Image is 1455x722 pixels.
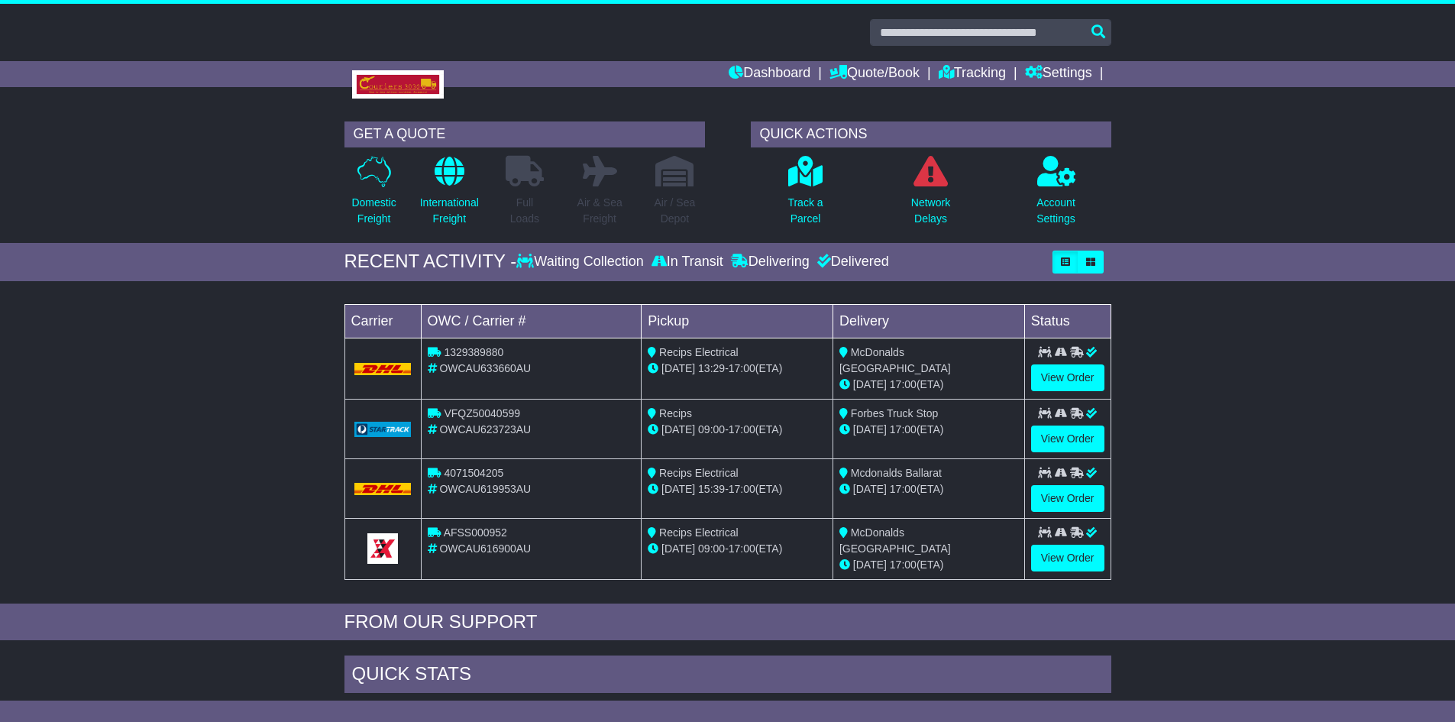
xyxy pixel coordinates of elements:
span: 17:00 [890,558,917,571]
span: [DATE] [661,542,695,555]
span: 13:29 [698,362,725,374]
span: Mcdonalds Ballarat [851,467,942,479]
td: Status [1024,304,1111,338]
a: InternationalFreight [419,155,480,235]
div: In Transit [648,254,727,270]
span: [DATE] [853,378,887,390]
img: DHL.png [354,483,412,495]
img: DHL.png [354,363,412,375]
span: Recips Electrical [659,526,738,539]
div: GET A QUOTE [344,121,705,147]
span: 4071504205 [444,467,503,479]
span: Recips [659,407,692,419]
div: (ETA) [839,557,1018,573]
p: Air / Sea Depot [655,195,696,227]
a: Track aParcel [787,155,823,235]
a: View Order [1031,364,1104,391]
img: GetCarrierServiceLogo [367,533,398,564]
td: Delivery [833,304,1024,338]
span: 17:00 [729,362,755,374]
div: - (ETA) [648,422,826,438]
div: (ETA) [839,481,1018,497]
div: - (ETA) [648,481,826,497]
div: - (ETA) [648,541,826,557]
div: Delivering [727,254,813,270]
span: [DATE] [661,423,695,435]
span: OWCAU619953AU [439,483,531,495]
span: McDonalds [GEOGRAPHIC_DATA] [839,346,951,374]
span: 1329389880 [444,346,503,358]
span: [DATE] [853,558,887,571]
img: GetCarrierServiceLogo [354,422,412,437]
td: OWC / Carrier # [421,304,642,338]
span: 15:39 [698,483,725,495]
p: Full Loads [506,195,544,227]
span: 17:00 [729,483,755,495]
div: RECENT ACTIVITY - [344,251,517,273]
span: Recips Electrical [659,467,738,479]
span: Recips Electrical [659,346,738,358]
span: [DATE] [853,423,887,435]
span: 17:00 [890,378,917,390]
p: Track a Parcel [787,195,823,227]
a: View Order [1031,545,1104,571]
p: Network Delays [911,195,950,227]
div: - (ETA) [648,361,826,377]
a: NetworkDelays [910,155,951,235]
div: Quick Stats [344,656,1111,697]
span: [DATE] [661,362,695,374]
span: McDonalds [GEOGRAPHIC_DATA] [839,526,951,555]
a: AccountSettings [1036,155,1076,235]
a: Dashboard [729,61,810,87]
span: VFQZ50040599 [444,407,520,419]
p: Air & Sea Freight [577,195,622,227]
div: Delivered [813,254,889,270]
a: Tracking [939,61,1006,87]
p: Account Settings [1036,195,1075,227]
a: Quote/Book [829,61,920,87]
span: 09:00 [698,542,725,555]
span: Forbes Truck Stop [851,407,938,419]
span: 17:00 [890,423,917,435]
span: 17:00 [890,483,917,495]
span: OWCAU616900AU [439,542,531,555]
td: Carrier [344,304,421,338]
span: 17:00 [729,423,755,435]
span: OWCAU633660AU [439,362,531,374]
a: DomesticFreight [351,155,396,235]
span: OWCAU623723AU [439,423,531,435]
span: AFSS000952 [444,526,507,539]
span: 09:00 [698,423,725,435]
a: Settings [1025,61,1092,87]
div: QUICK ACTIONS [751,121,1111,147]
div: Waiting Collection [516,254,647,270]
p: Domestic Freight [351,195,396,227]
span: [DATE] [853,483,887,495]
td: Pickup [642,304,833,338]
p: International Freight [420,195,479,227]
span: [DATE] [661,483,695,495]
div: (ETA) [839,377,1018,393]
span: 17:00 [729,542,755,555]
a: View Order [1031,426,1104,452]
a: View Order [1031,485,1104,512]
div: FROM OUR SUPPORT [344,611,1111,633]
div: (ETA) [839,422,1018,438]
